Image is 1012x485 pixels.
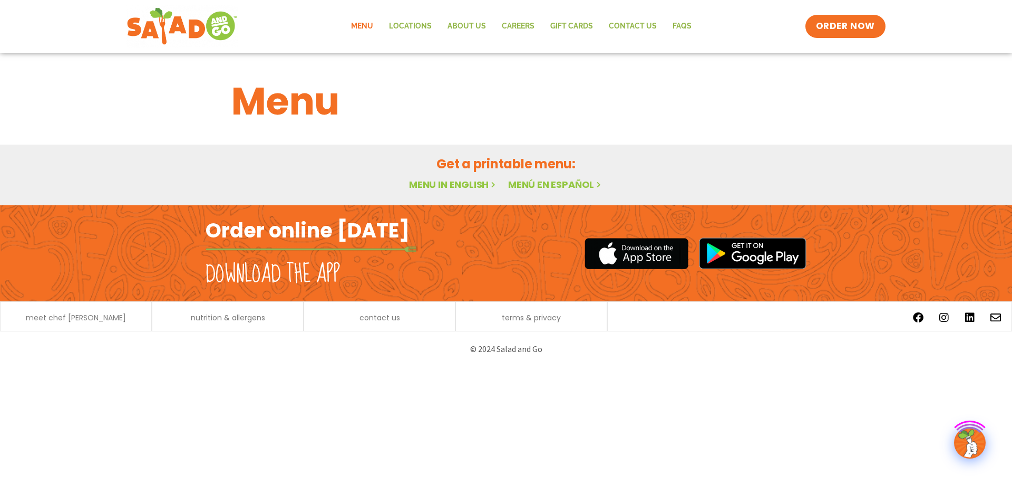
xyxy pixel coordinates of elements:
a: Careers [494,14,542,39]
a: Menu [343,14,381,39]
h2: Order online [DATE] [206,217,410,243]
a: Menú en español [508,178,603,191]
img: google_play [699,237,806,269]
a: contact us [359,314,400,321]
span: ORDER NOW [816,20,875,33]
a: About Us [440,14,494,39]
img: fork [206,246,416,252]
a: FAQs [665,14,699,39]
img: appstore [585,236,688,271]
p: © 2024 Salad and Go [211,342,801,356]
a: ORDER NOW [805,15,885,38]
a: meet chef [PERSON_NAME] [26,314,126,321]
a: Locations [381,14,440,39]
a: Contact Us [601,14,665,39]
a: Menu in English [409,178,498,191]
a: terms & privacy [502,314,561,321]
h2: Get a printable menu: [231,155,781,173]
a: nutrition & allergens [191,314,265,321]
h1: Menu [231,73,781,130]
a: GIFT CARDS [542,14,601,39]
h2: Download the app [206,260,340,289]
img: new-SAG-logo-768×292 [126,5,238,47]
nav: Menu [343,14,699,39]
